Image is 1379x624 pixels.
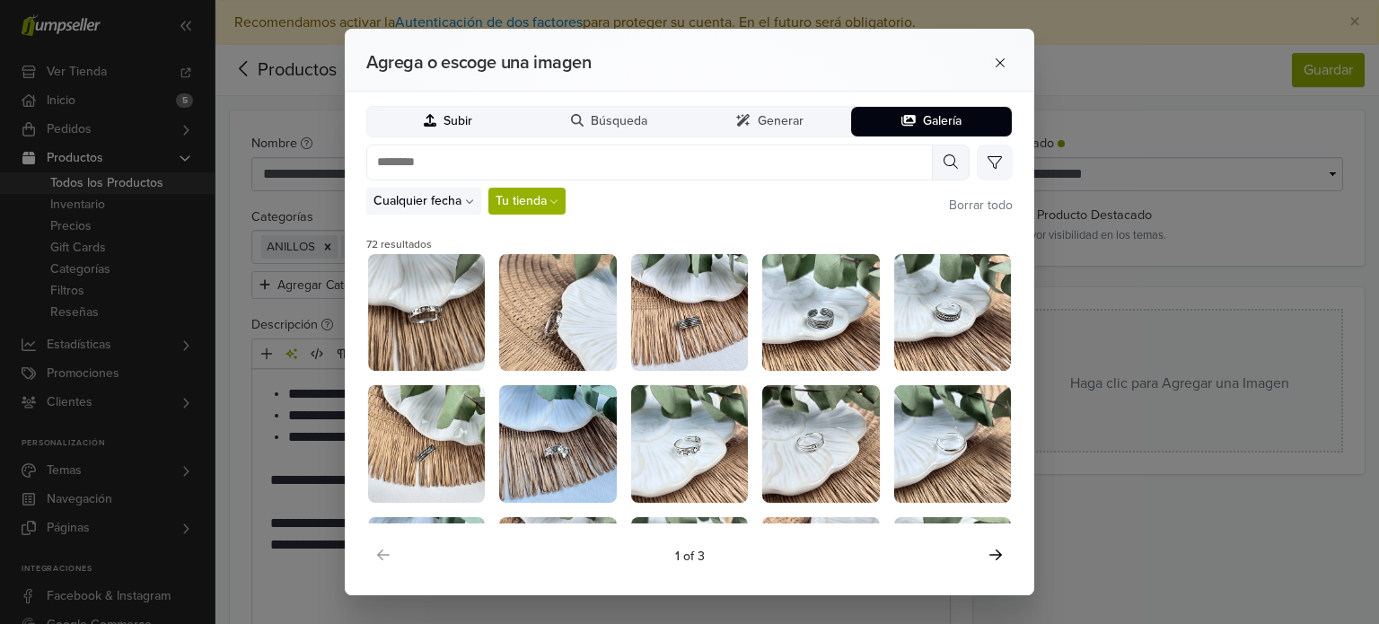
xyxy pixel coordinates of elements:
span: Borrar todo [949,198,1013,213]
span: Subir [444,114,472,129]
span: 1 of 3 [675,547,705,566]
button: Tu tienda [488,188,567,215]
span: Búsqueda [591,114,647,129]
span: Cualquier fecha [373,191,461,210]
span: Generar [758,114,804,129]
span: Galería [923,114,962,129]
h2: Agrega o escoge una imagen [366,52,916,74]
button: Galería [851,107,1013,136]
span: 72 resultados [366,236,432,252]
button: Borrar todo [949,196,1013,215]
button: Generar [689,107,851,136]
button: Subir [367,107,529,136]
button: Búsqueda [529,107,690,136]
span: Tu tienda [496,191,547,210]
button: Cualquier fecha [366,188,481,215]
